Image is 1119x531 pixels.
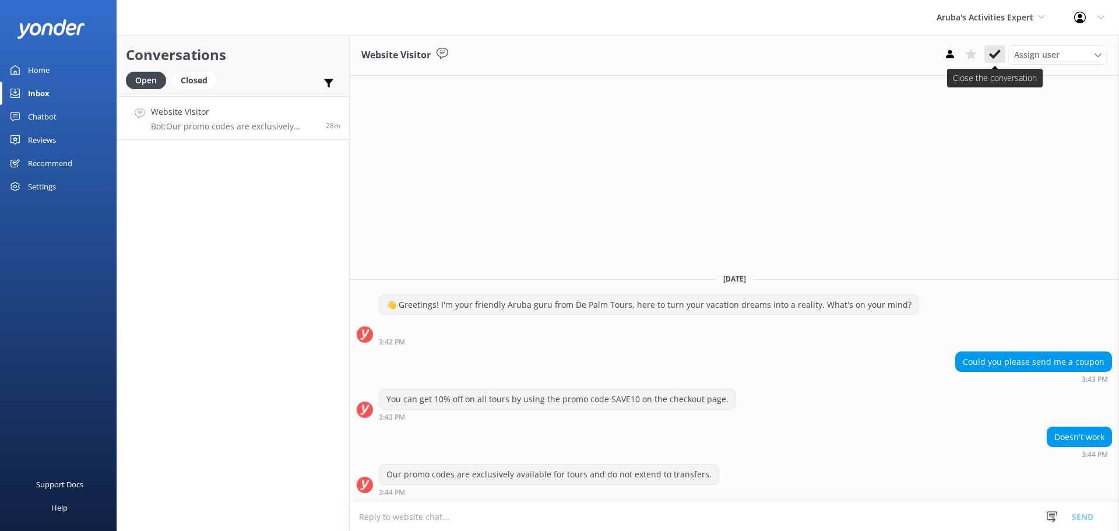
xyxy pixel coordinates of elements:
div: Inbox [28,82,50,105]
div: Closed [172,72,216,89]
strong: 3:42 PM [379,339,405,346]
div: Could you please send me a coupon [956,352,1111,372]
div: Help [51,496,68,519]
div: Home [28,58,50,82]
img: yonder-white-logo.png [17,19,85,38]
strong: 3:43 PM [1082,376,1108,383]
div: 03:43pm 15-Aug-2025 (UTC -04:00) America/Caracas [379,413,736,421]
span: Aruba's Activities Expert [937,12,1033,23]
a: Closed [172,73,222,86]
div: Doesn't work [1047,427,1111,447]
div: Open [126,72,166,89]
div: Recommend [28,152,72,175]
div: 03:44pm 15-Aug-2025 (UTC -04:00) America/Caracas [379,488,719,496]
a: Website VisitorBot:Our promo codes are exclusively available for tours and do not extend to trans... [117,96,349,140]
h3: Website Visitor [361,48,431,63]
div: Reviews [28,128,56,152]
div: 03:44pm 15-Aug-2025 (UTC -04:00) America/Caracas [1047,450,1112,458]
div: Support Docs [36,473,83,496]
strong: 3:43 PM [379,414,405,421]
div: You can get 10% off on all tours by using the promo code SAVE10 on the checkout page. [379,389,736,409]
div: 03:42pm 15-Aug-2025 (UTC -04:00) America/Caracas [379,337,919,346]
span: Assign user [1014,48,1060,61]
strong: 3:44 PM [379,489,405,496]
h2: Conversations [126,44,340,66]
div: Assign User [1008,45,1107,64]
div: Chatbot [28,105,57,128]
div: 👋 Greetings! I'm your friendly Aruba guru from De Palm Tours, here to turn your vacation dreams i... [379,295,919,315]
div: Our promo codes are exclusively available for tours and do not extend to transfers. [379,465,719,484]
h4: Website Visitor [151,106,317,118]
span: 03:44pm 15-Aug-2025 (UTC -04:00) America/Caracas [326,121,340,131]
div: Settings [28,175,56,198]
div: 03:43pm 15-Aug-2025 (UTC -04:00) America/Caracas [955,375,1112,383]
a: Open [126,73,172,86]
p: Bot: Our promo codes are exclusively available for tours and do not extend to transfers. [151,121,317,132]
span: [DATE] [716,274,753,284]
strong: 3:44 PM [1082,451,1108,458]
